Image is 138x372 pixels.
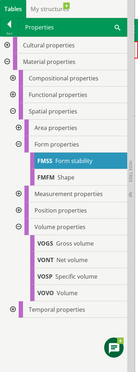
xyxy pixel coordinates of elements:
div: Properties [19,18,127,36]
span: Temporal properties [29,306,85,313]
span: Net volume [56,256,88,264]
span: Form stability [55,157,92,165]
span: VONT [37,256,54,264]
span: Volume [57,289,78,297]
span: Spatial properties [29,107,77,115]
div: Back [0,31,18,36]
span: Specific volume [55,273,97,280]
span: VOGS [37,240,53,247]
span: VOSP [37,273,52,280]
span: Position properties [34,206,87,214]
span: Search within table [115,23,120,31]
span: Compositional properties [29,74,98,82]
span: Form properties [34,140,79,148]
span: Cultural properties [23,41,75,49]
span: Volume properties [34,223,86,231]
span: Functional properties [29,91,87,99]
span: Gross volume [56,240,94,247]
span: Shape [57,173,74,181]
span: Material properties [23,58,75,66]
span: FMSS [37,157,52,165]
span: VOVO [37,289,54,297]
span: Measurement properties [34,190,103,198]
span: FMFM [37,173,55,181]
span: Area properties [34,124,77,132]
span: Hide tree [128,161,134,182]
